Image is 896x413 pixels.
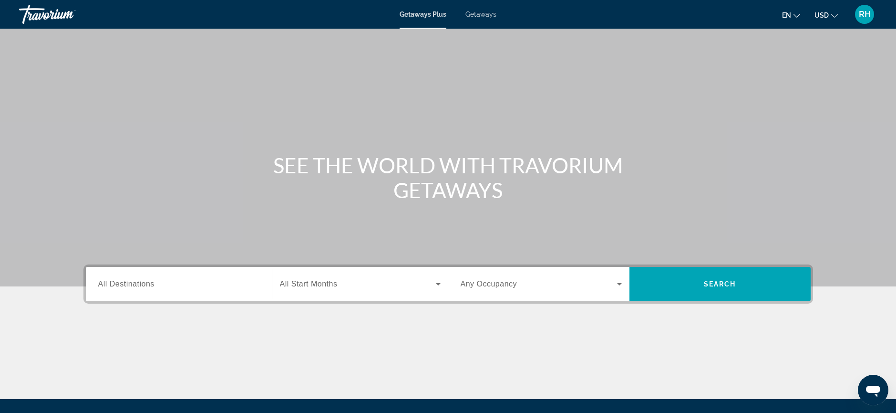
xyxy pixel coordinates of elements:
button: Search [629,267,811,301]
button: Change currency [814,8,838,22]
div: Search widget [86,267,811,301]
span: USD [814,11,829,19]
h1: SEE THE WORLD WITH TRAVORIUM GETAWAYS [269,153,627,202]
span: Search [704,280,736,288]
button: User Menu [852,4,877,24]
span: All Start Months [280,280,338,288]
a: Getaways [465,11,496,18]
input: Select destination [98,279,259,290]
iframe: Button to launch messaging window [858,375,888,405]
span: Any Occupancy [461,280,517,288]
button: Change language [782,8,800,22]
a: Travorium [19,2,114,27]
span: en [782,11,791,19]
span: All Destinations [98,280,154,288]
span: RH [859,10,871,19]
a: Getaways Plus [400,11,446,18]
